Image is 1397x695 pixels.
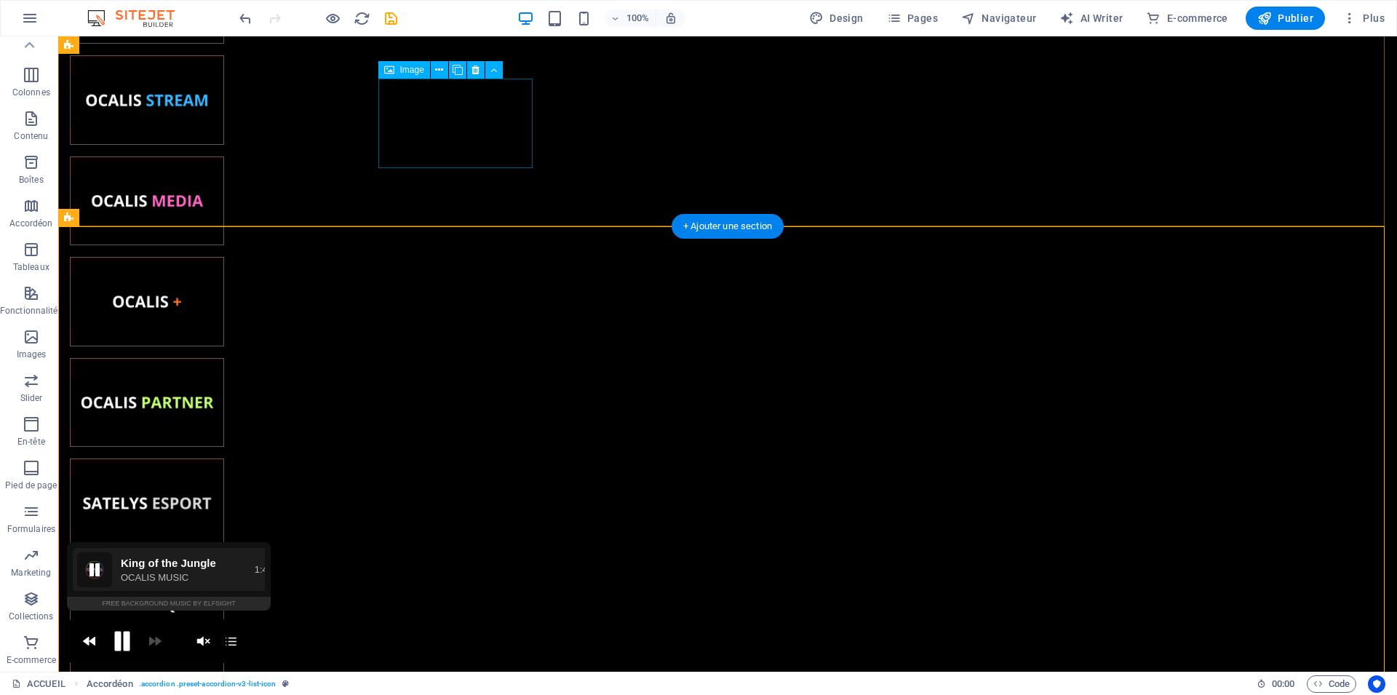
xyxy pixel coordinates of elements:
[87,675,133,693] span: Cliquez pour sélectionner. Double-cliquez pour modifier.
[672,214,784,239] div: + Ajouter une section
[22,596,39,613] div: Previous
[1146,11,1227,25] span: E-commerce
[1246,7,1325,30] button: Publier
[51,592,77,618] div: Pause
[237,10,254,27] i: Annuler : Ajouter un élément (Ctrl+Z)
[7,523,55,535] p: Formulaires
[13,261,49,273] p: Tableaux
[1059,11,1123,25] span: AI Writer
[354,10,370,27] i: Actualiser la page
[1337,7,1390,30] button: Plus
[626,9,650,27] h6: 100%
[11,567,51,579] p: Marketing
[164,596,182,613] div: Playlist
[803,7,869,30] div: Design (Ctrl+Alt+Y)
[887,11,938,25] span: Pages
[400,65,424,74] span: Image
[1054,7,1129,30] button: AI Writer
[12,675,65,693] a: Cliquez pour annuler la sélection. Double-cliquez pour ouvrir Pages.
[9,611,53,622] p: Collections
[282,680,289,688] i: Cet élément est une présélection personnalisable.
[84,9,193,27] img: Editor Logo
[236,9,254,27] button: undo
[7,654,56,666] p: E-commerce
[961,11,1036,25] span: Navigateur
[12,87,50,98] p: Colonnes
[809,11,864,25] span: Design
[135,596,153,613] div: Volume
[955,7,1042,30] button: Navigateur
[19,174,44,186] p: Boîtes
[17,349,47,360] p: Images
[1307,675,1356,693] button: Code
[881,7,944,30] button: Pages
[14,130,48,142] p: Contenu
[1272,675,1294,693] span: 00 00
[353,9,370,27] button: reload
[1368,675,1385,693] button: Usercentrics
[1313,675,1350,693] span: Code
[664,12,677,25] i: Lors du redimensionnement, ajuster automatiquement le niveau de zoom en fonction de l'appareil sé...
[139,675,276,693] span: . accordion .preset-accordion-v3-list-icon
[178,528,215,539] div: 1:42
[1342,11,1385,25] span: Plus
[1257,11,1313,25] span: Publier
[9,560,212,574] a: Free Background Music By Elfsight
[1140,7,1233,30] button: E-commerce
[605,9,656,27] button: 100%
[20,392,43,404] p: Slider
[17,436,45,448] p: En-tête
[5,480,57,491] p: Pied de page
[803,7,869,30] button: Design
[1282,678,1284,689] span: :
[63,520,158,534] div: King of the Jungle
[382,9,399,27] button: save
[9,218,52,229] p: Accordéon
[63,536,158,547] div: OCALIS MUSIC
[383,10,399,27] i: Enregistrer (Ctrl+S)
[87,675,289,693] nav: breadcrumb
[1257,675,1295,693] h6: Durée de la session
